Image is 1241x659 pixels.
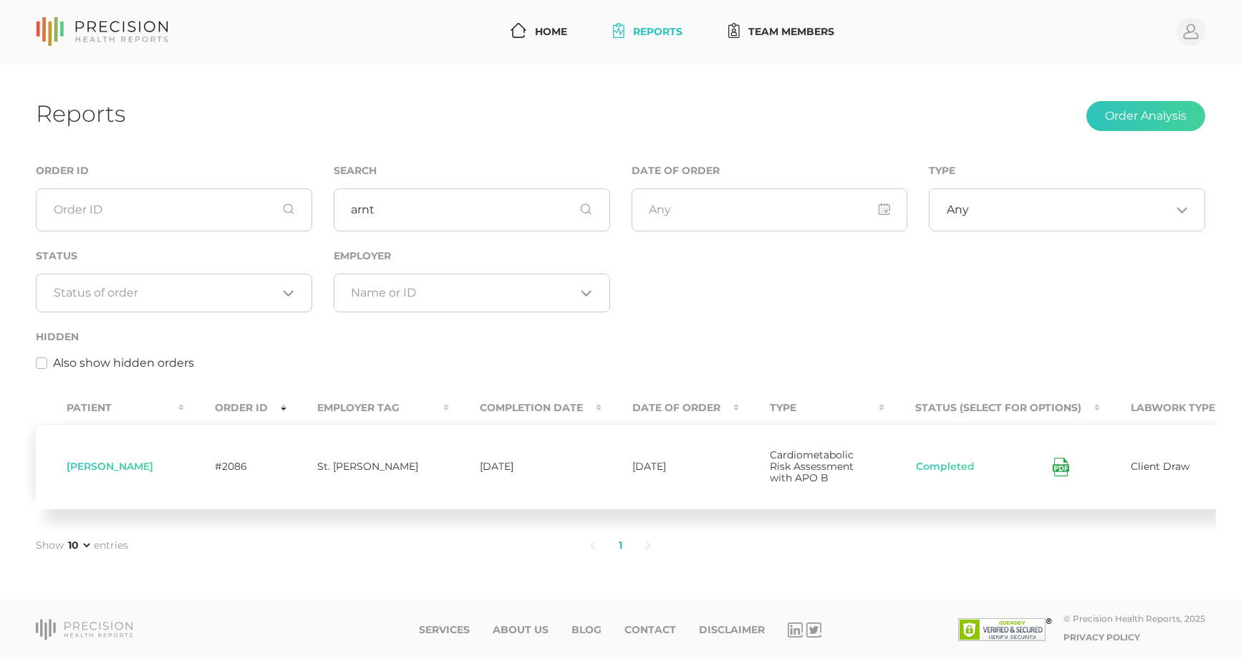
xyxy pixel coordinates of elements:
h1: Reports [36,100,125,128]
input: Search for option [54,286,278,300]
a: Disclaimer [699,624,765,636]
th: Status (Select for Options) : activate to sort column ascending [884,392,1100,424]
th: Completion Date : activate to sort column ascending [449,392,602,424]
span: Any [947,203,969,217]
label: Show entries [36,538,128,553]
td: [DATE] [602,424,739,509]
td: #2086 [184,424,286,509]
a: Blog [571,624,602,636]
a: Privacy Policy [1063,632,1140,643]
div: Search for option [929,188,1205,231]
label: Search [334,165,377,177]
div: Search for option [36,274,312,312]
label: Also show hidden orders [53,355,194,372]
label: Type [929,165,955,177]
input: Any [632,188,908,231]
a: About Us [493,624,549,636]
th: Date Of Order : activate to sort column ascending [602,392,739,424]
label: Employer [334,250,391,262]
select: Showentries [65,538,92,552]
td: St. [PERSON_NAME] [286,424,449,509]
label: Status [36,250,77,262]
label: Date of Order [632,165,720,177]
a: Home [505,19,573,45]
td: [DATE] [449,424,602,509]
a: Team Members [723,19,840,45]
input: First or Last Name [334,188,610,231]
button: Order Analysis [1086,101,1205,131]
th: Employer Tag : activate to sort column ascending [286,392,449,424]
div: © Precision Health Reports, 2025 [1063,613,1205,624]
input: Order ID [36,188,312,231]
th: Type : activate to sort column ascending [739,392,884,424]
label: Hidden [36,331,79,343]
a: Services [419,624,470,636]
input: Search for option [351,286,575,300]
span: [PERSON_NAME] [67,460,153,473]
button: Completed [915,460,975,474]
a: Reports [607,19,688,45]
input: Search for option [969,203,1171,217]
a: Contact [624,624,676,636]
span: Client Draw [1131,460,1189,473]
span: Cardiometabolic Risk Assessment with APO B [770,448,854,484]
label: Order ID [36,165,89,177]
th: Patient : activate to sort column ascending [36,392,184,424]
img: SSL site seal - click to verify [958,618,1052,641]
th: Order ID : activate to sort column ascending [184,392,286,424]
th: Labwork Type : activate to sort column ascending [1100,392,1234,424]
div: Search for option [334,274,610,312]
